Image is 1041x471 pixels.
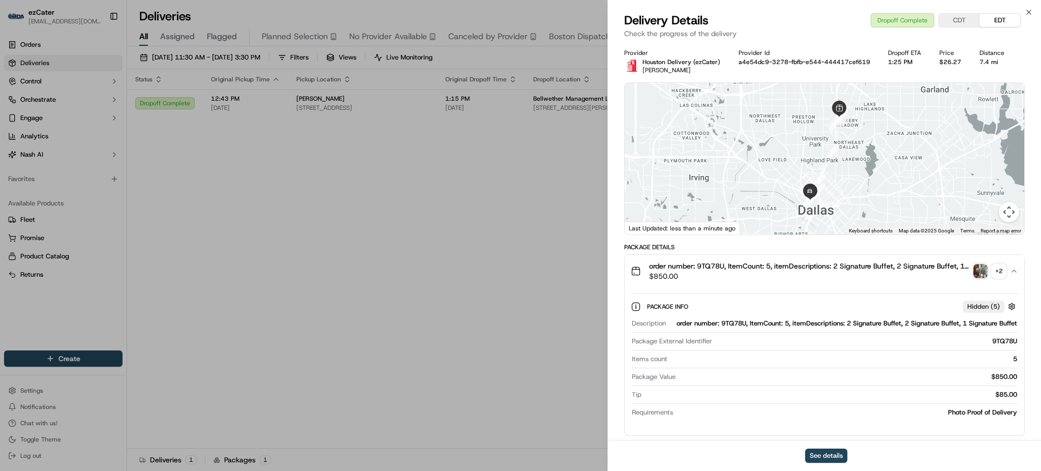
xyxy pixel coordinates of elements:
div: order number: 9TQ78U, ItemCount: 5, itemDescriptions: 2 Signature Buffet, 2 Signature Buffet, 1 S... [625,287,1024,435]
div: 1 [835,110,848,123]
span: Package External Identifier [632,337,712,346]
div: We're available if you need us! [35,107,129,115]
div: Price [939,49,963,57]
a: 📗Knowledge Base [6,143,82,162]
div: 💻 [86,149,94,157]
p: Houston Delivery (ezCater) [642,58,720,66]
a: Terms (opens in new tab) [960,228,974,233]
p: Welcome 👋 [10,41,185,57]
div: 10 [812,184,825,197]
div: 6 [830,112,843,126]
div: 11 [806,192,819,205]
div: 4 [833,110,846,124]
a: Powered byPylon [72,172,123,180]
div: 7.4 mi [979,58,1006,66]
div: order number: 9TQ78U, ItemCount: 5, itemDescriptions: 2 Signature Buffet, 2 Signature Buffet, 1 S... [670,319,1017,328]
img: 1736555255976-a54dd68f-1ca7-489b-9aae-adbdc363a1c4 [10,97,28,115]
button: a4e54dc9-3278-fbfb-e544-444417cef619 [739,58,870,66]
span: Delivery Details [624,12,709,28]
span: $850.00 [649,271,969,281]
span: Knowledge Base [20,148,78,158]
div: $26.27 [939,58,963,66]
button: Hidden (5) [963,300,1018,313]
div: 9TQ78U [716,337,1017,346]
div: Last Updated: less than a minute ago [625,222,740,234]
button: See details [805,449,847,463]
div: 19 [804,193,817,207]
span: API Documentation [96,148,163,158]
img: houstondeliveryservices_logo.png [624,58,640,74]
span: Description [632,319,666,328]
div: $850.00 [680,372,1017,381]
div: 9 [813,174,826,187]
span: Pylon [101,172,123,180]
div: 20 [803,193,816,207]
button: Keyboard shortcuts [849,227,893,234]
div: 📗 [10,149,18,157]
button: photo_proof_of_pickup image+2 [973,264,1006,278]
a: Open this area in Google Maps (opens a new window) [627,221,661,234]
p: Check the progress of the delivery [624,28,1025,39]
button: CDT [939,14,979,27]
span: Package Value [632,372,676,381]
input: Got a question? Start typing here... [26,66,183,76]
div: 5 [671,355,1017,364]
div: 7 [829,117,842,131]
button: EDT [979,14,1020,27]
span: Requirements [632,408,673,417]
span: Package Info [647,303,690,311]
a: Report a map error [981,228,1021,233]
img: photo_proof_of_pickup image [973,264,988,278]
span: Map data ©2025 Google [899,228,954,233]
span: Hidden ( 5 ) [967,302,1000,311]
span: [PERSON_NAME] [642,66,691,74]
img: Google [627,221,661,234]
div: Provider [624,49,722,57]
div: Provider Id [739,49,872,57]
span: Tip [632,390,641,399]
div: $85.00 [646,390,1017,399]
div: Start new chat [35,97,167,107]
div: 1:25 PM [888,58,923,66]
div: Dropoff ETA [888,49,923,57]
button: Start new chat [173,100,185,112]
div: 8 [826,145,839,158]
div: + 2 [992,264,1006,278]
span: order number: 9TQ78U, ItemCount: 5, itemDescriptions: 2 Signature Buffet, 2 Signature Buffet, 1 S... [649,261,969,271]
img: Nash [10,10,30,31]
button: order number: 9TQ78U, ItemCount: 5, itemDescriptions: 2 Signature Buffet, 2 Signature Buffet, 1 S... [625,255,1024,287]
button: Map camera controls [999,202,1019,222]
div: Photo Proof of Delivery [677,408,1017,417]
a: 💻API Documentation [82,143,167,162]
span: Items count [632,355,667,364]
div: 5 [832,110,845,124]
div: Distance [979,49,1006,57]
div: Package Details [624,243,1025,251]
